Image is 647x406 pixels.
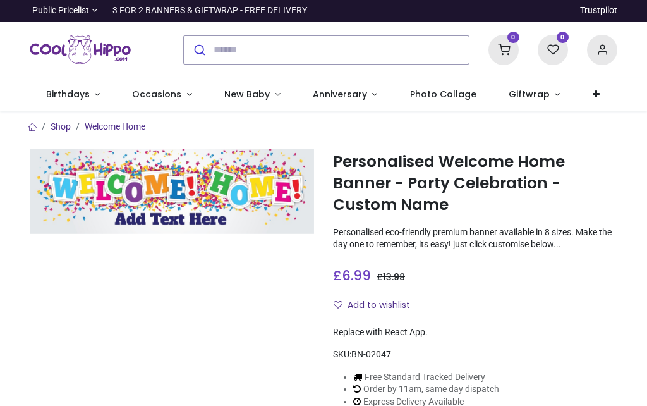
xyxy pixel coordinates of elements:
[333,295,421,316] button: Add to wishlistAdd to wishlist
[30,32,131,68] img: Cool Hippo
[132,88,181,101] span: Occasions
[32,4,89,17] span: Public Pricelist
[112,4,307,17] div: 3 FOR 2 BANNERS & GIFTWRAP - FREE DELIVERY
[333,348,617,361] div: SKU:
[313,88,367,101] span: Anniversary
[377,271,405,283] span: £
[410,88,476,101] span: Photo Collage
[46,88,90,101] span: Birthdays
[383,271,405,283] span: 13.98
[353,383,530,396] li: Order by 11am, same day dispatch
[488,44,519,54] a: 0
[580,4,617,17] a: Trustpilot
[51,121,71,132] a: Shop
[30,149,314,234] img: Personalised Welcome Home Banner - Party Celebration - Custom Name
[507,32,519,44] sup: 0
[492,78,576,111] a: Giftwrap
[333,266,371,285] span: £
[538,44,568,54] a: 0
[333,226,617,251] p: Personalised eco-friendly premium banner available in 8 sizes. Make the day one to remember, its ...
[30,32,131,68] a: Logo of Cool Hippo
[296,78,394,111] a: Anniversary
[509,88,550,101] span: Giftwrap
[224,88,270,101] span: New Baby
[184,36,214,64] button: Submit
[334,300,342,309] i: Add to wishlist
[30,78,116,111] a: Birthdays
[353,371,530,384] li: Free Standard Tracked Delivery
[209,78,297,111] a: New Baby
[333,151,617,216] h1: Personalised Welcome Home Banner - Party Celebration - Custom Name
[85,121,145,132] a: Welcome Home
[333,326,617,339] div: Replace with React App.
[342,266,371,285] span: 6.99
[116,78,209,111] a: Occasions
[351,349,391,359] span: BN-02047
[557,32,569,44] sup: 0
[30,4,97,17] a: Public Pricelist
